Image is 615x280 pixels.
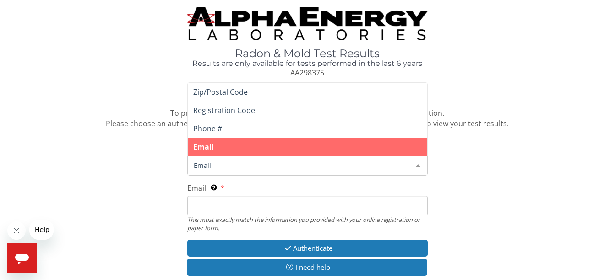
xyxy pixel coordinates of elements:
h4: Results are only available for tests performed in the last 6 years [187,59,428,68]
span: Zip/Postal Code [193,87,248,97]
img: TightCrop.jpg [187,7,428,40]
div: This must exactly match the information you provided with your online registration or paper form. [187,215,428,232]
span: AA298375 [290,68,324,78]
iframe: Button to launch messaging window [7,243,37,273]
button: I need help [187,259,427,276]
span: Registration Code [193,105,255,115]
iframe: Message from company [29,220,54,240]
span: Email [193,142,214,152]
span: To protect your confidential test results, we need to confirm some information. Please choose an ... [106,108,509,129]
h1: Radon & Mold Test Results [187,48,428,59]
button: Authenticate [187,240,428,257]
span: Email [187,183,206,193]
iframe: Close message [7,221,26,240]
span: Phone # [193,124,222,134]
span: Email [191,160,409,170]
